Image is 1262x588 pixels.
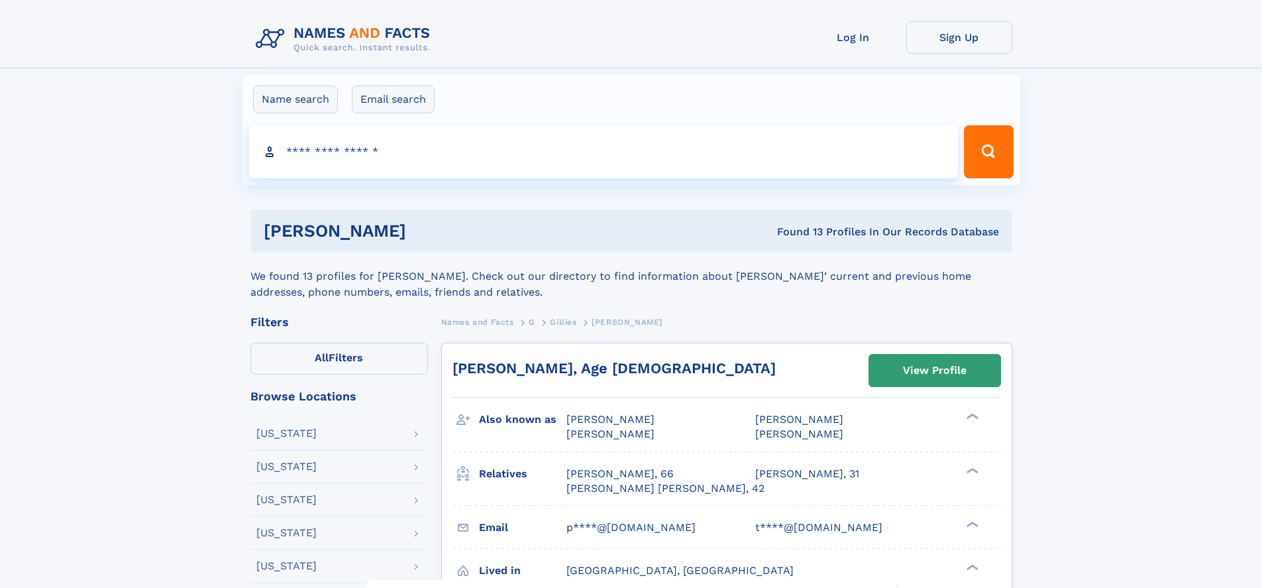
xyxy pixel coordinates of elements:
[250,21,441,57] img: Logo Names and Facts
[566,413,655,426] span: [PERSON_NAME]
[592,225,999,239] div: Found 13 Profiles In Our Records Database
[755,428,843,440] span: [PERSON_NAME]
[566,428,655,440] span: [PERSON_NAME]
[253,86,338,113] label: Name search
[315,351,329,364] span: All
[906,21,1012,54] a: Sign Up
[250,390,428,402] div: Browse Locations
[963,466,979,475] div: ❯
[566,467,674,481] a: [PERSON_NAME], 66
[441,314,514,330] a: Names and Facts
[964,125,1013,178] button: Search Button
[529,314,535,330] a: G
[256,428,317,439] div: [US_STATE]
[256,461,317,472] div: [US_STATE]
[479,559,566,582] h3: Lived in
[963,412,979,421] div: ❯
[550,314,576,330] a: Gillies
[250,343,428,375] label: Filters
[755,467,859,481] a: [PERSON_NAME], 31
[566,481,764,496] a: [PERSON_NAME] [PERSON_NAME], 42
[256,561,317,571] div: [US_STATE]
[800,21,906,54] a: Log In
[250,316,428,328] div: Filters
[256,528,317,538] div: [US_STATE]
[256,495,317,505] div: [US_STATE]
[452,360,776,377] a: [PERSON_NAME], Age [DEMOGRAPHIC_DATA]
[963,563,979,571] div: ❯
[352,86,435,113] label: Email search
[479,408,566,431] h3: Also known as
[903,355,967,386] div: View Profile
[264,223,592,239] h1: [PERSON_NAME]
[592,318,662,327] span: [PERSON_NAME]
[479,463,566,485] h3: Relatives
[755,413,843,426] span: [PERSON_NAME]
[566,564,794,577] span: [GEOGRAPHIC_DATA], [GEOGRAPHIC_DATA]
[550,318,576,327] span: Gillies
[963,520,979,528] div: ❯
[249,125,959,178] input: search input
[529,318,535,327] span: G
[869,355,1000,386] a: View Profile
[479,516,566,539] h3: Email
[250,253,1012,300] div: We found 13 profiles for [PERSON_NAME]. Check out our directory to find information about [PERSON...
